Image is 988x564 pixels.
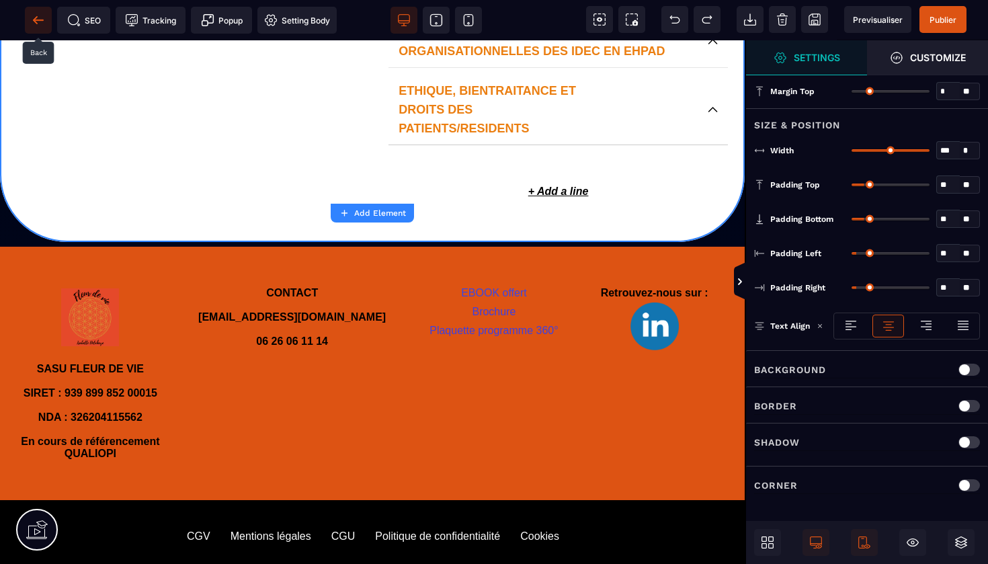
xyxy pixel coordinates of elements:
span: Hide/Show Block [899,529,926,556]
span: Previsualiser [853,15,903,25]
span: Publier [930,15,956,25]
img: loading [817,323,823,329]
p: Background [754,362,826,378]
span: Settings [746,40,867,75]
div: Size & Position [746,108,988,133]
img: 1a59c7fc07b2df508e9f9470b57f58b2_Design_sans_titre_(2).png [630,262,679,310]
span: Open Blocks [754,529,781,556]
b: CONTACT [EMAIL_ADDRESS][DOMAIN_NAME] 06 26 06 11 14 [198,247,386,307]
p: Corner [754,477,798,493]
span: Screenshot [618,6,645,33]
span: Padding Right [770,282,825,293]
span: Setting Body [264,13,330,27]
span: Width [770,145,794,156]
div: CGV [187,490,210,502]
button: Add Element [331,204,414,223]
div: Mentions légales [231,490,311,502]
div: Cookies [520,490,559,502]
p: + Add a line [382,138,735,164]
span: Tracking [125,13,176,27]
div: Politique de confidentialité [375,490,500,502]
b: SASU FLEUR DE VIE [37,323,144,334]
p: Shadow [754,434,800,450]
span: Desktop Only [802,529,829,556]
a: Brochure [472,266,516,277]
span: Open Layers [948,529,975,556]
span: View components [586,6,613,33]
span: SEO [67,13,101,27]
div: CGU [331,490,356,502]
span: Margin Top [770,86,815,97]
b: SIRET : 939 899 852 00015 NDA : 326204115562 En cours de référencement QUALIOPI [21,347,163,419]
b: Retrouvez-nous sur : [601,247,708,258]
span: Popup [201,13,243,27]
span: Open Style Manager [867,40,988,75]
p: ETHIQUE, BIENTRAITANCE ET DROITS DES PATIENTS/RESIDENTS [399,41,694,97]
span: Padding Left [770,248,821,259]
span: Preview [844,6,911,33]
span: Padding Bottom [770,214,833,225]
strong: Customize [910,52,966,63]
strong: Settings [794,52,840,63]
a: EBOOK offert [461,247,527,258]
a: Plaquette programme 360° [429,284,558,296]
span: Mobile Only [851,529,878,556]
p: Border [754,398,797,414]
span: Padding Top [770,179,820,190]
strong: Add Element [354,208,406,218]
p: Text Align [754,319,810,333]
